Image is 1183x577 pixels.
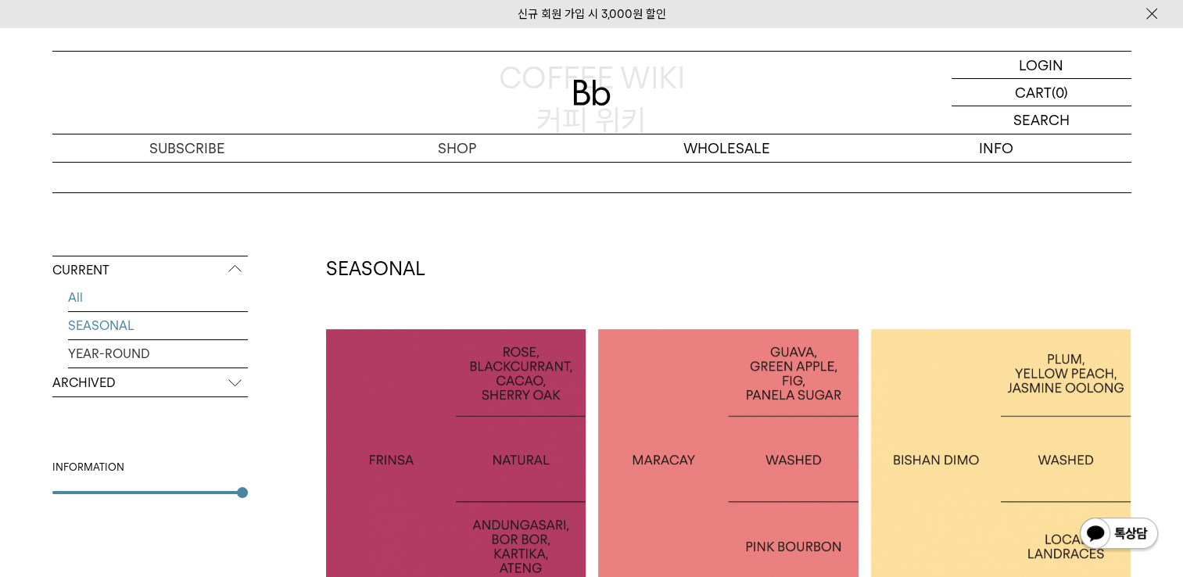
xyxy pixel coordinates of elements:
h2: SEASONAL [326,256,1131,282]
p: (0) [1052,79,1068,106]
a: YEAR-ROUND [68,340,248,367]
img: 로고 [573,80,611,106]
a: SEASONAL [68,312,248,339]
a: SUBSCRIBE [52,134,322,162]
a: 신규 회원 가입 시 3,000원 할인 [518,7,666,21]
p: LOGIN [1019,52,1063,78]
a: LOGIN [952,52,1131,79]
p: ARCHIVED [52,369,248,397]
p: SEARCH [1013,106,1070,134]
p: WHOLESALE [592,134,862,162]
p: CART [1015,79,1052,106]
p: INFO [862,134,1131,162]
a: All [68,284,248,311]
p: CURRENT [52,256,248,285]
img: 카카오톡 채널 1:1 채팅 버튼 [1078,516,1160,554]
a: CART (0) [952,79,1131,106]
a: SHOP [322,134,592,162]
div: INFORMATION [52,460,248,475]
